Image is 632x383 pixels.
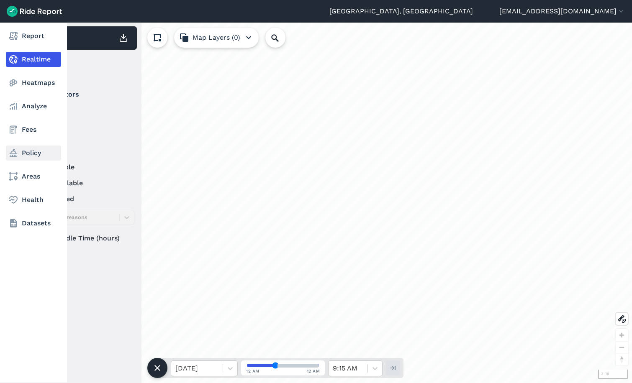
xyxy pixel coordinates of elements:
[6,52,61,67] a: Realtime
[34,106,134,116] label: Lime
[34,139,133,162] summary: Status
[6,146,61,161] a: Policy
[34,194,134,204] label: reserved
[6,99,61,114] a: Analyze
[34,162,134,172] label: available
[265,28,299,48] input: Search Location or Vehicles
[6,192,61,207] a: Health
[7,6,62,17] img: Ride Report
[6,75,61,90] a: Heatmaps
[34,122,134,132] label: Spin
[34,178,134,188] label: unavailable
[329,6,473,16] a: [GEOGRAPHIC_DATA], [GEOGRAPHIC_DATA]
[6,169,61,184] a: Areas
[27,23,632,383] div: loading
[34,231,134,246] div: Idle Time (hours)
[307,368,320,374] span: 12 AM
[499,6,625,16] button: [EMAIL_ADDRESS][DOMAIN_NAME]
[174,28,259,48] button: Map Layers (0)
[6,216,61,231] a: Datasets
[6,28,61,43] a: Report
[6,122,61,137] a: Fees
[246,368,259,374] span: 12 AM
[34,83,133,106] summary: Operators
[31,54,137,79] div: Filter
